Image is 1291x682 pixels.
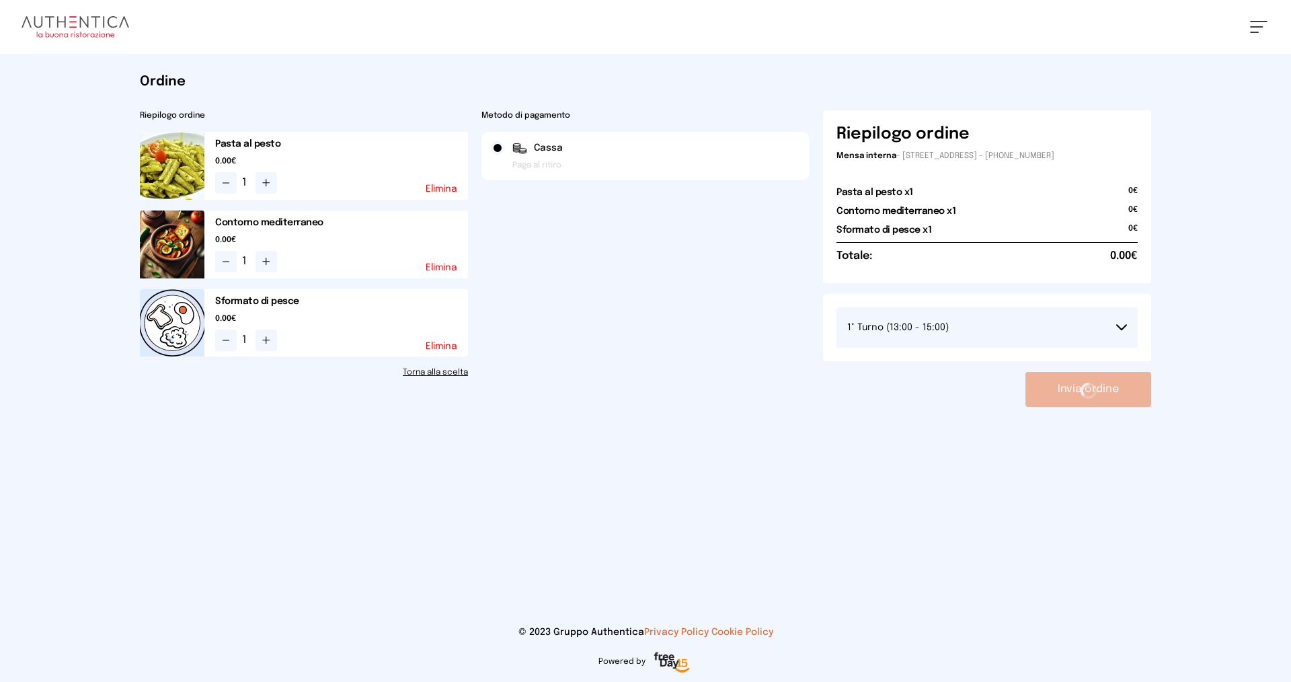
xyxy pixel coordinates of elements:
h2: Sformato di pesce [215,295,468,308]
img: placeholder-product.5564ca1.png [140,289,204,357]
img: logo.8f33a47.png [22,16,129,38]
span: Mensa interna [836,152,896,160]
span: 0€ [1128,186,1138,204]
span: 0€ [1128,204,1138,223]
button: Elimina [426,263,457,272]
span: Cassa [534,141,563,155]
span: 0.00€ [215,235,468,245]
span: Powered by [598,656,645,667]
p: © 2023 Gruppo Authentica [22,626,1269,639]
span: 1 [242,175,250,191]
span: 0€ [1128,223,1138,242]
a: Cookie Policy [711,628,773,637]
button: Elimina [426,342,457,351]
span: 0.00€ [215,156,468,167]
h2: Riepilogo ordine [140,110,468,121]
h2: Sformato di pesce x1 [836,223,931,237]
span: 0.00€ [215,313,468,324]
h6: Riepilogo ordine [836,124,970,145]
span: 0.00€ [1110,248,1138,264]
img: logo-freeday.3e08031.png [651,650,693,677]
a: Torna alla scelta [140,367,468,378]
span: 1° Turno (13:00 - 15:00) [847,323,949,332]
span: Paga al ritiro [512,160,561,171]
h2: Contorno mediterraneo x1 [836,204,955,218]
a: Privacy Policy [644,628,709,637]
p: - [STREET_ADDRESS] - [PHONE_NUMBER] [836,151,1138,161]
h2: Pasta al pesto [215,137,468,151]
span: 1 [242,254,250,270]
button: Elimina [426,184,457,194]
h2: Metodo di pagamento [481,110,810,121]
h2: Contorno mediterraneo [215,216,468,229]
h2: Pasta al pesto x1 [836,186,913,199]
img: media [140,132,204,200]
span: 1 [242,332,250,348]
h6: Totale: [836,248,872,264]
img: media [140,211,204,278]
button: 1° Turno (13:00 - 15:00) [836,307,1138,348]
h1: Ordine [140,73,1151,91]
